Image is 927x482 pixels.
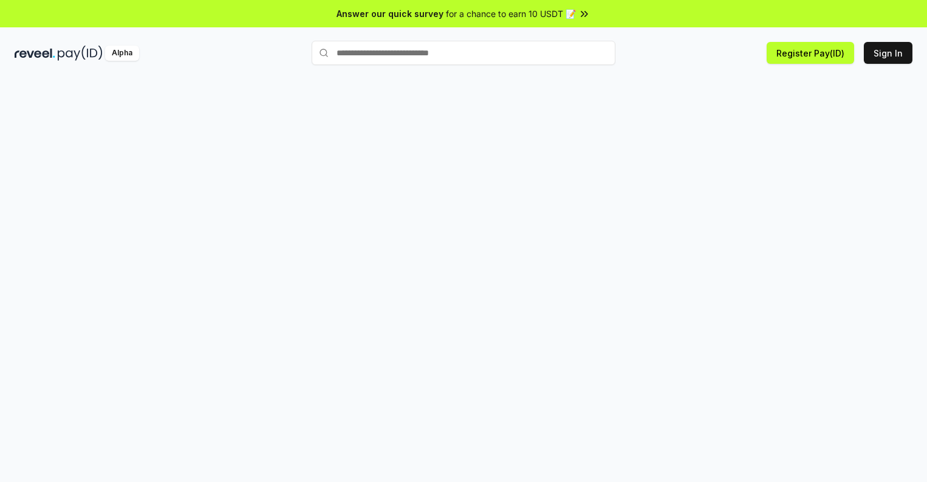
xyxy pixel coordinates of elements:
[58,46,103,61] img: pay_id
[446,7,576,20] span: for a chance to earn 10 USDT 📝
[864,42,912,64] button: Sign In
[15,46,55,61] img: reveel_dark
[337,7,443,20] span: Answer our quick survey
[767,42,854,64] button: Register Pay(ID)
[105,46,139,61] div: Alpha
